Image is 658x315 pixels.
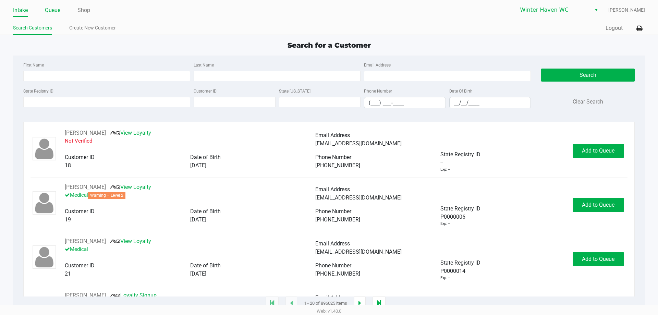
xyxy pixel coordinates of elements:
[279,88,310,94] label: State [US_STATE]
[65,245,315,253] p: Medical
[315,186,350,193] span: Email Address
[315,240,350,247] span: Email Address
[65,291,106,300] button: See customer info
[541,69,634,82] button: Search
[364,62,391,68] label: Email Address
[449,88,473,94] label: Date Of Birth
[573,144,624,158] button: Add to Queue
[520,6,587,14] span: Winter Haven WC
[23,88,53,94] label: State Registry ID
[65,270,71,277] span: 21
[190,270,206,277] span: [DATE]
[65,154,95,160] span: Customer ID
[110,130,151,136] a: View Loyalty
[364,97,446,108] kendo-maskedtextbox: Format: (999) 999-9999
[315,154,351,160] span: Phone Number
[315,162,360,169] span: [PHONE_NUMBER]
[317,308,341,314] span: Web: v1.40.0
[190,162,206,169] span: [DATE]
[110,184,151,190] a: View Loyalty
[440,221,450,227] div: Exp: --
[65,162,71,169] span: 18
[13,5,28,15] a: Intake
[65,262,95,269] span: Customer ID
[440,275,450,281] div: Exp: --
[582,256,614,262] span: Add to Queue
[573,252,624,266] button: Add to Queue
[591,4,601,16] button: Select
[45,5,60,15] a: Queue
[190,216,206,223] span: [DATE]
[110,238,151,244] a: View Loyalty
[315,294,350,301] span: Email Address
[13,24,52,32] a: Search Customers
[65,191,315,199] p: Medical
[77,5,90,15] a: Shop
[440,151,480,158] span: State Registry ID
[315,270,360,277] span: [PHONE_NUMBER]
[65,208,95,215] span: Customer ID
[608,7,645,14] span: [PERSON_NAME]
[582,202,614,208] span: Add to Queue
[194,62,214,68] label: Last Name
[315,249,402,255] span: [EMAIL_ADDRESS][DOMAIN_NAME]
[440,259,480,266] span: State Registry ID
[315,262,351,269] span: Phone Number
[606,24,623,32] button: Logout
[440,167,450,173] div: Exp: --
[65,129,106,137] button: See customer info
[315,132,350,138] span: Email Address
[440,213,465,221] span: P0000006
[315,208,351,215] span: Phone Number
[194,88,217,94] label: Customer ID
[23,62,44,68] label: First Name
[315,140,402,147] span: [EMAIL_ADDRESS][DOMAIN_NAME]
[354,296,366,310] app-submit-button: Next
[364,88,392,94] label: Phone Number
[69,24,116,32] a: Create New Customer
[582,147,614,154] span: Add to Queue
[88,192,125,199] span: Warning – Level 2
[285,296,297,310] app-submit-button: Previous
[190,208,221,215] span: Date of Birth
[266,296,279,310] app-submit-button: Move to first page
[440,205,480,212] span: State Registry ID
[373,296,386,310] app-submit-button: Move to last page
[65,216,71,223] span: 19
[110,292,157,299] a: Loyalty Signup
[190,262,221,269] span: Date of Birth
[315,194,402,201] span: [EMAIL_ADDRESS][DOMAIN_NAME]
[304,300,347,307] span: 1 - 20 of 896025 items
[440,159,443,167] span: --
[573,98,603,106] button: Clear Search
[315,216,360,223] span: [PHONE_NUMBER]
[65,137,315,145] p: Not Verified
[450,97,531,108] input: Format: MM/DD/YYYY
[65,237,106,245] button: See customer info
[288,41,371,49] span: Search for a Customer
[364,97,446,108] input: Format: (999) 999-9999
[573,198,624,212] button: Add to Queue
[65,183,106,191] button: See customer info
[440,267,465,275] span: P0000014
[190,154,221,160] span: Date of Birth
